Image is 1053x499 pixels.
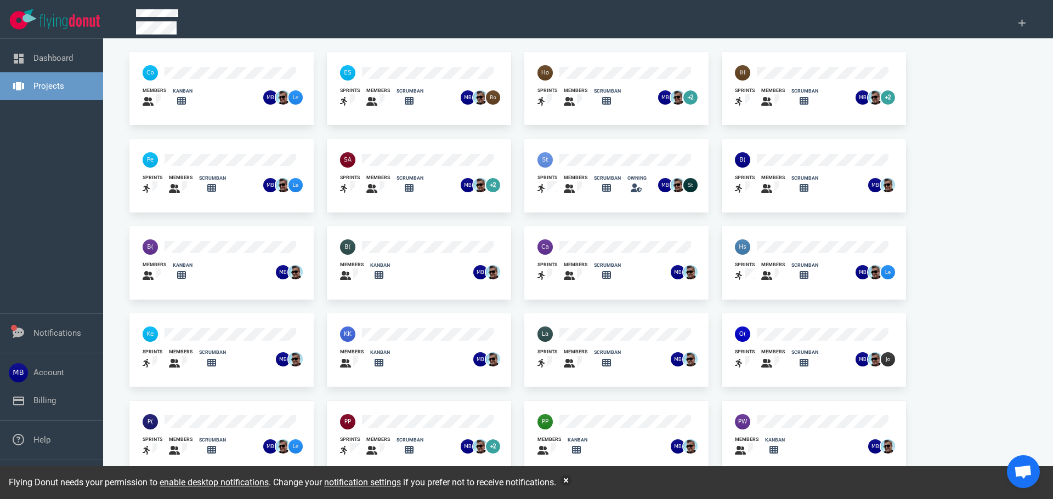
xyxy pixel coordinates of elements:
[735,348,755,370] a: sprints
[143,174,162,196] a: sprints
[288,265,303,279] img: 26
[735,174,755,196] a: sprints
[340,174,360,181] div: sprints
[735,87,755,94] div: sprints
[199,437,226,444] div: scrumban
[791,88,818,95] div: scrumban
[627,175,647,182] div: owning
[143,436,162,457] a: sprints
[761,174,785,196] a: members
[366,436,390,457] a: members
[9,477,269,487] span: Flying Donut needs your permission to
[199,175,226,182] div: scrumban
[324,477,401,487] a: notification settings
[340,87,360,108] a: sprints
[276,265,290,279] img: 26
[594,175,621,182] div: scrumban
[594,262,621,269] div: scrumban
[735,348,755,355] div: sprints
[143,436,162,443] div: sprints
[397,175,423,182] div: scrumban
[735,436,758,457] a: members
[486,352,500,366] img: 26
[537,261,557,283] a: sprints
[735,65,750,81] img: 40
[683,352,698,366] img: 26
[688,94,693,100] text: +2
[143,87,166,94] div: members
[143,65,158,81] img: 40
[881,352,895,366] img: 26
[868,178,882,192] img: 26
[735,87,755,108] a: sprints
[486,90,500,105] img: 26
[761,174,785,181] div: members
[568,437,587,444] div: kanban
[473,352,488,366] img: 26
[881,178,895,192] img: 26
[340,348,364,370] a: members
[340,436,360,457] a: sprints
[868,439,882,454] img: 26
[735,436,758,443] div: members
[537,261,557,268] div: sprints
[683,178,698,192] img: 26
[39,14,100,29] img: Flying Donut text logo
[340,152,355,168] img: 40
[564,87,587,108] a: members
[564,348,587,355] div: members
[658,178,672,192] img: 26
[537,65,553,81] img: 40
[160,477,269,487] a: enable desktop notifications
[671,90,685,105] img: 26
[537,87,557,108] a: sprints
[537,174,557,196] a: sprints
[683,265,698,279] img: 26
[33,328,81,338] a: Notifications
[288,352,303,366] img: 26
[143,87,166,108] a: members
[169,348,193,370] a: members
[735,152,750,168] img: 40
[143,348,162,355] div: sprints
[537,436,561,457] a: members
[683,439,698,454] img: 26
[791,349,818,356] div: scrumban
[735,414,750,429] img: 40
[340,414,355,429] img: 40
[33,53,73,63] a: Dashboard
[143,414,158,429] img: 40
[340,65,355,81] img: 40
[143,239,158,255] img: 40
[564,87,587,94] div: members
[397,437,423,444] div: scrumban
[461,178,475,192] img: 26
[761,261,785,268] div: members
[276,90,290,105] img: 26
[537,239,553,255] img: 40
[340,239,355,255] img: 40
[199,349,226,356] div: scrumban
[1007,455,1040,488] div: Open de chat
[868,352,882,366] img: 26
[340,261,364,283] a: members
[486,265,500,279] img: 26
[143,348,162,370] a: sprints
[370,349,390,356] div: kanban
[564,261,587,268] div: members
[671,439,685,454] img: 26
[671,352,685,366] img: 26
[143,261,166,283] a: members
[537,414,553,429] img: 40
[340,436,360,443] div: sprints
[370,262,390,269] div: kanban
[340,326,355,342] img: 40
[473,265,488,279] img: 26
[340,261,364,268] div: members
[564,174,587,196] a: members
[594,88,621,95] div: scrumban
[276,352,290,366] img: 26
[461,90,475,105] img: 26
[366,436,390,443] div: members
[366,87,390,94] div: members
